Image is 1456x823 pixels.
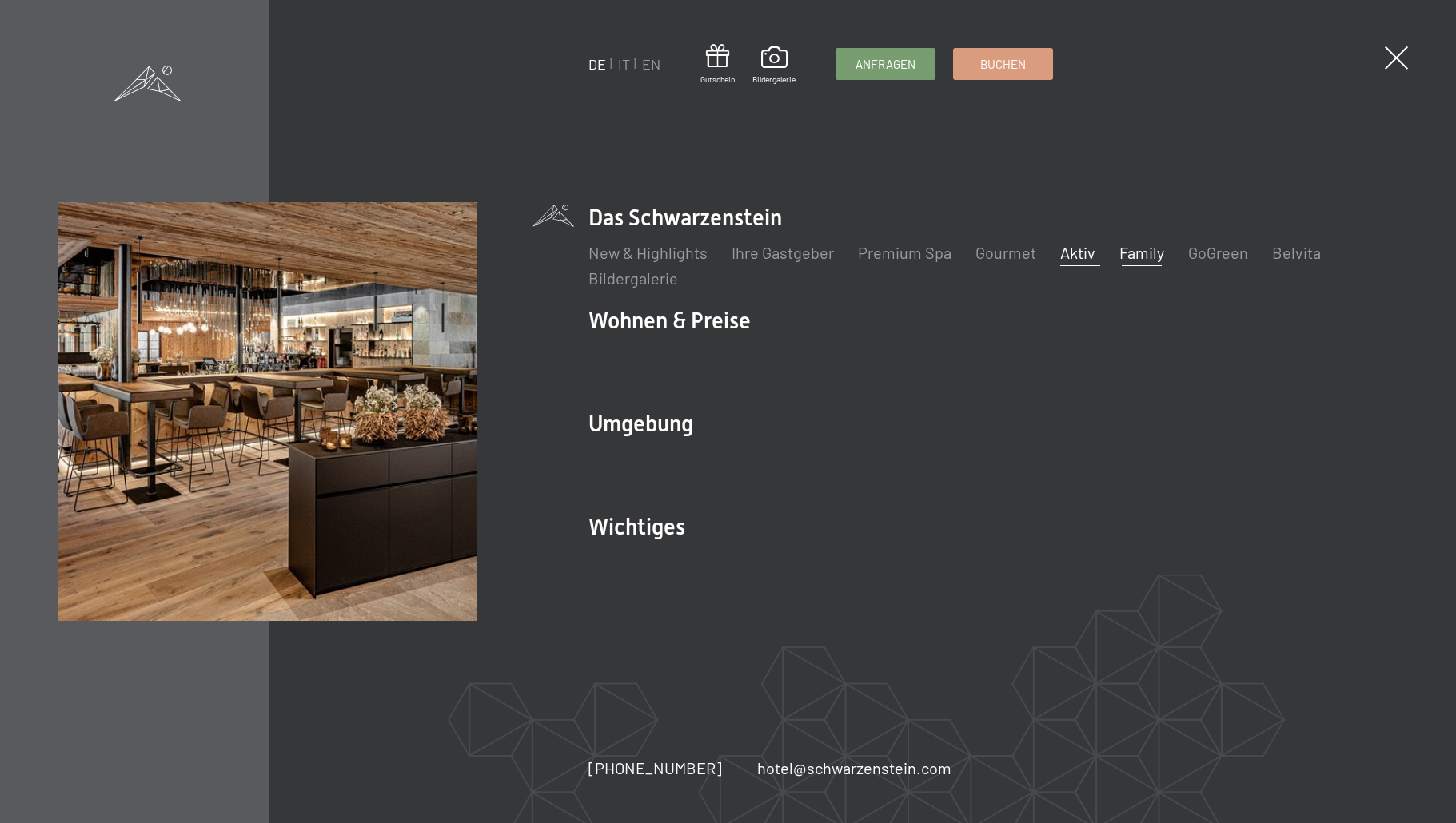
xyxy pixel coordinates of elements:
[58,202,477,621] img: Familienhotel Südtirol – 60 m Rutsche, Active Arena & Kids Club | Schwarzenstein
[588,758,722,777] span: [PHONE_NUMBER]
[588,55,606,73] a: DE
[642,55,660,73] a: EN
[732,243,834,262] a: Ihre Gastgeber
[836,49,935,79] a: Anfragen
[700,74,735,85] span: Gutschein
[1060,243,1095,262] a: Aktiv
[975,243,1036,262] a: Gourmet
[588,757,722,779] a: [PHONE_NUMBER]
[1119,243,1164,262] a: Family
[1272,243,1321,262] a: Belvita
[588,268,678,288] a: Bildergalerie
[588,243,708,262] a: New & Highlights
[700,44,735,85] a: Gutschein
[858,243,951,262] a: Premium Spa
[618,55,630,73] a: IT
[980,56,1026,73] span: Buchen
[1188,243,1248,262] a: GoGreen
[954,49,1052,79] a: Buchen
[752,74,796,85] span: Bildergalerie
[757,757,951,779] a: hotel@schwarzenstein.com
[856,56,915,73] span: Anfragen
[752,46,796,85] a: Bildergalerie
